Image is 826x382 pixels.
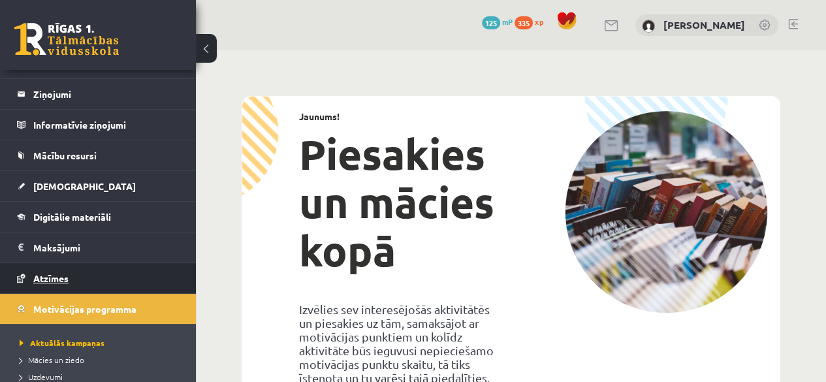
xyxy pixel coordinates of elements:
span: Uzdevumi [20,372,63,382]
span: Atzīmes [33,272,69,284]
a: Atzīmes [17,263,180,293]
a: [DEMOGRAPHIC_DATA] [17,171,180,201]
img: Anna Enija Kozlinska [642,20,655,33]
legend: Maksājumi [33,232,180,263]
span: 125 [482,16,500,29]
legend: Ziņojumi [33,79,180,109]
span: Mācies un ziedo [20,355,84,365]
span: mP [502,16,513,27]
a: Motivācijas programma [17,294,180,324]
span: Motivācijas programma [33,303,136,315]
a: Mācību resursi [17,140,180,170]
h1: Piesakies un mācies kopā [299,130,501,275]
span: Aktuālās kampaņas [20,338,104,348]
legend: Informatīvie ziņojumi [33,110,180,140]
a: 125 mP [482,16,513,27]
a: [PERSON_NAME] [663,18,745,31]
span: Digitālie materiāli [33,211,111,223]
a: Ziņojumi [17,79,180,109]
a: Informatīvie ziņojumi [17,110,180,140]
a: Digitālie materiāli [17,202,180,232]
a: Rīgas 1. Tālmācības vidusskola [14,23,119,56]
a: Mācies un ziedo [20,354,183,366]
a: Aktuālās kampaņas [20,337,183,349]
strong: Jaunums! [299,110,340,122]
a: Maksājumi [17,232,180,263]
a: 335 xp [515,16,550,27]
span: xp [535,16,543,27]
span: Mācību resursi [33,150,97,161]
img: campaign-image-1c4f3b39ab1f89d1fca25a8facaab35ebc8e40cf20aedba61fd73fb4233361ac.png [565,111,767,313]
span: 335 [515,16,533,29]
span: [DEMOGRAPHIC_DATA] [33,180,136,192]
